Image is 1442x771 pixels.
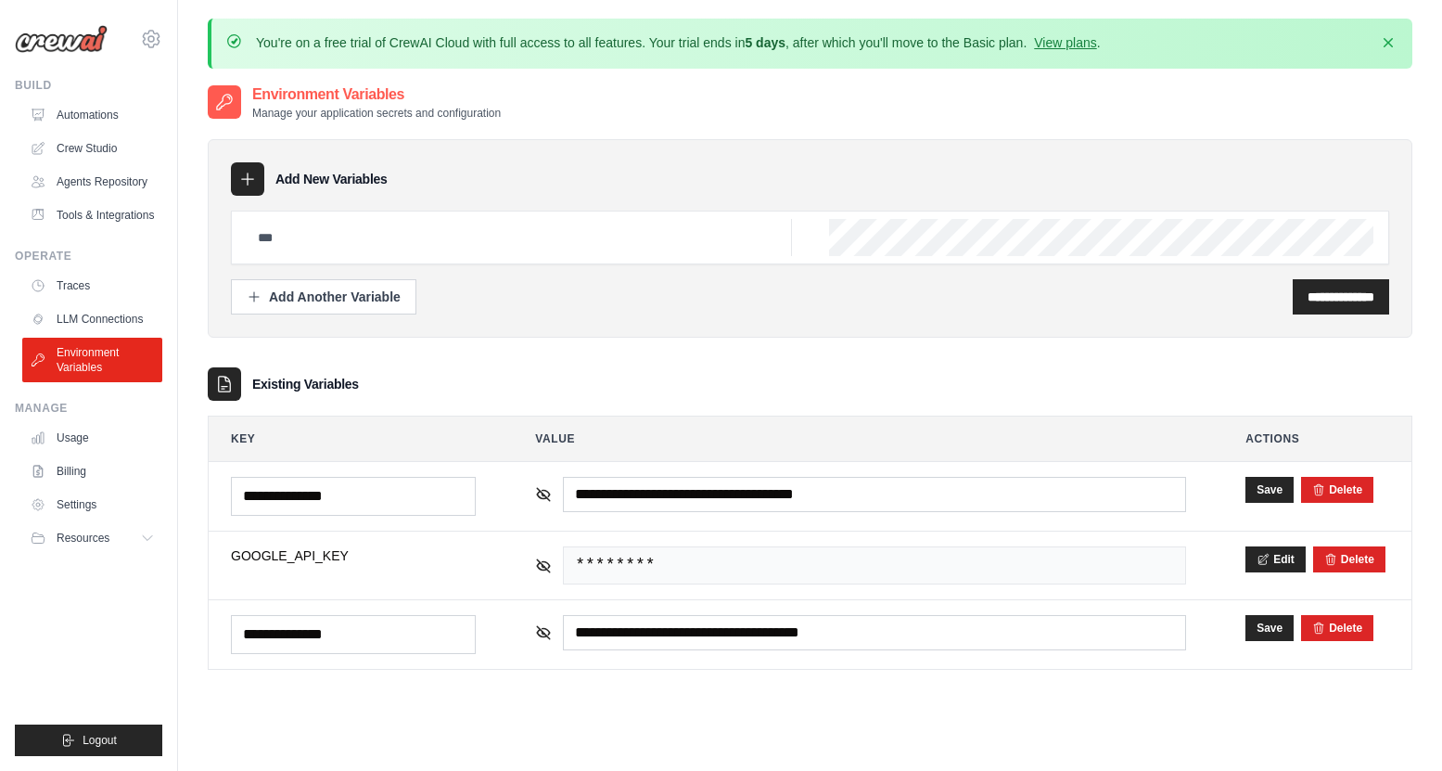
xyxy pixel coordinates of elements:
[15,25,108,53] img: Logo
[1245,477,1294,503] button: Save
[22,167,162,197] a: Agents Repository
[57,531,109,546] span: Resources
[15,249,162,263] div: Operate
[22,100,162,130] a: Automations
[22,456,162,486] a: Billing
[15,78,162,93] div: Build
[231,279,416,315] button: Add Another Variable
[15,725,162,756] button: Logout
[1312,621,1362,636] button: Delete
[513,417,1208,461] th: Value
[231,546,476,565] span: GOOGLE_API_KEY
[22,134,162,163] a: Crew Studio
[247,288,401,306] div: Add Another Variable
[1034,35,1096,50] a: View plans
[22,490,162,520] a: Settings
[22,200,162,230] a: Tools & Integrations
[22,423,162,453] a: Usage
[252,375,359,393] h3: Existing Variables
[252,106,501,121] p: Manage your application secrets and configuration
[22,523,162,553] button: Resources
[22,271,162,301] a: Traces
[252,84,501,106] h2: Environment Variables
[275,170,388,188] h3: Add New Variables
[22,304,162,334] a: LLM Connections
[1223,417,1411,461] th: Actions
[83,733,117,748] span: Logout
[1324,552,1374,567] button: Delete
[15,401,162,416] div: Manage
[1245,615,1294,641] button: Save
[256,33,1101,52] p: You're on a free trial of CrewAI Cloud with full access to all features. Your trial ends in , aft...
[1312,482,1362,497] button: Delete
[209,417,498,461] th: Key
[745,35,785,50] strong: 5 days
[1245,546,1306,572] button: Edit
[22,338,162,382] a: Environment Variables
